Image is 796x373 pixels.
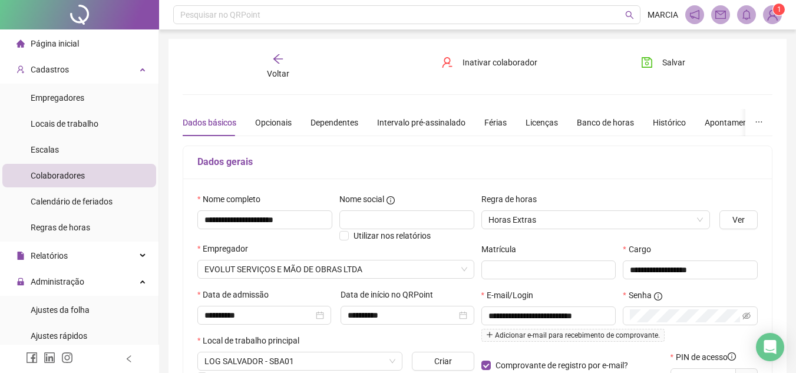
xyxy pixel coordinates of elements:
[756,333,784,361] div: Open Intercom Messenger
[632,53,694,72] button: Salvar
[764,6,781,24] img: 94789
[31,305,90,315] span: Ajustes da folha
[31,93,84,103] span: Empregadores
[387,196,395,204] span: info-circle
[481,329,665,342] span: Adicionar e-mail para recebimento de comprovante.
[741,9,752,20] span: bell
[676,351,736,364] span: PIN de acesso
[728,352,736,361] span: info-circle
[432,53,546,72] button: Inativar colaborador
[705,116,759,129] div: Apontamentos
[463,56,537,69] span: Inativar colaborador
[31,65,69,74] span: Cadastros
[31,223,90,232] span: Regras de horas
[441,57,453,68] span: user-delete
[197,334,307,347] label: Local de trabalho principal
[31,197,113,206] span: Calendário de feriados
[662,56,685,69] span: Salvar
[742,312,751,320] span: eye-invisible
[481,289,541,302] label: E-mail/Login
[412,352,474,371] button: Criar
[31,171,85,180] span: Colaboradores
[197,288,276,301] label: Data de admissão
[311,116,358,129] div: Dependentes
[715,9,726,20] span: mail
[777,5,781,14] span: 1
[26,352,38,364] span: facebook
[689,9,700,20] span: notification
[623,243,658,256] label: Cargo
[31,251,68,260] span: Relatórios
[125,355,133,363] span: left
[377,116,465,129] div: Intervalo pré-assinalado
[31,119,98,128] span: Locais de trabalho
[61,352,73,364] span: instagram
[354,231,431,240] span: Utilizar nos relatórios
[481,243,524,256] label: Matrícula
[44,352,55,364] span: linkedin
[341,288,441,301] label: Data de início no QRPoint
[197,193,268,206] label: Nome completo
[648,8,678,21] span: MARCIA
[16,39,25,48] span: home
[339,193,384,206] span: Nome social
[773,4,785,15] sup: Atualize o seu contato no menu Meus Dados
[16,65,25,74] span: user-add
[31,277,84,286] span: Administração
[755,118,763,126] span: ellipsis
[641,57,653,68] span: save
[625,11,634,19] span: search
[267,69,289,78] span: Voltar
[31,331,87,341] span: Ajustes rápidos
[488,211,703,229] span: Horas Extras
[31,145,59,154] span: Escalas
[745,109,772,136] button: ellipsis
[577,116,634,129] div: Banco de horas
[31,39,79,48] span: Página inicial
[255,116,292,129] div: Opcionais
[197,155,758,169] h5: Dados gerais
[719,210,758,229] button: Ver
[204,260,467,278] span: EVOLUT SERVIÇOS E MÃO DE OBRAS LTDA
[496,361,628,370] span: Comprovante de registro por e-mail?
[732,213,745,226] span: Ver
[653,116,686,129] div: Histórico
[197,242,256,255] label: Empregador
[481,193,544,206] label: Regra de horas
[204,352,395,370] span: AVENIDA ELMO SEREJO, 3333 LOG SALVADOR - SIMOES FILHO
[484,116,507,129] div: Férias
[526,116,558,129] div: Licenças
[16,278,25,286] span: lock
[629,289,652,302] span: Senha
[183,116,236,129] div: Dados básicos
[272,53,284,65] span: arrow-left
[654,292,662,301] span: info-circle
[434,355,452,368] span: Criar
[486,331,493,338] span: plus
[16,252,25,260] span: file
